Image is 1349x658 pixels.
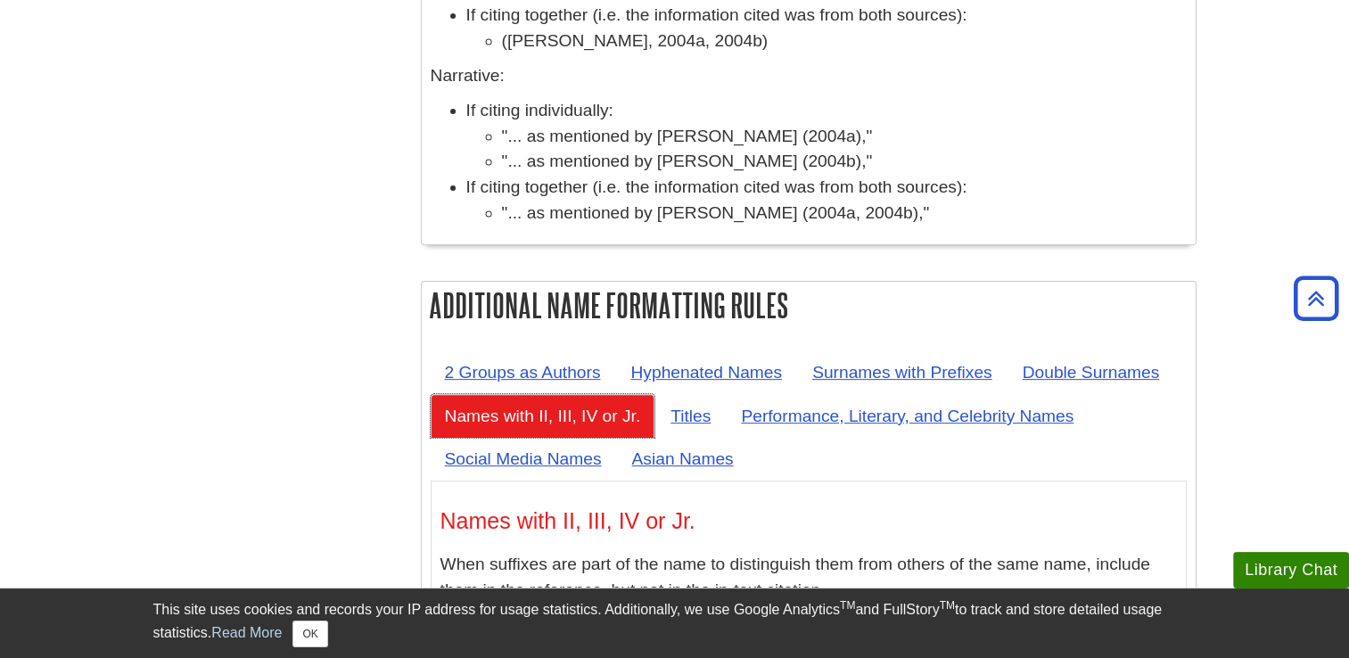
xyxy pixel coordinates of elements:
[656,394,725,438] a: Titles
[1233,552,1349,588] button: Library Chat
[431,63,1187,89] p: Narrative:
[502,149,1187,175] li: "... as mentioned by [PERSON_NAME] (2004b),"
[617,437,747,481] a: Asian Names
[440,508,1177,534] h3: Names with II, III, IV or Jr.
[502,201,1187,226] li: "... as mentioned by [PERSON_NAME] (2004a, 2004b),"
[440,552,1177,604] p: When suffixes are part of the name to distinguish them from others of the same name, include them...
[502,29,1187,54] li: ([PERSON_NAME], 2004a, 2004b)
[1008,350,1174,394] a: Double Surnames
[431,437,616,481] a: Social Media Names
[727,394,1088,438] a: Performance, Literary, and Celebrity Names
[431,350,615,394] a: 2 Groups as Authors
[292,621,327,647] button: Close
[502,124,1187,150] li: "... as mentioned by [PERSON_NAME] (2004a),"
[466,98,1187,175] li: If citing individually:
[466,3,1187,54] li: If citing together (i.e. the information cited was from both sources):
[211,625,282,640] a: Read More
[422,282,1196,329] h2: Additional Name Formatting Rules
[840,599,855,612] sup: TM
[616,350,796,394] a: Hyphenated Names
[1287,286,1345,310] a: Back to Top
[466,175,1187,226] li: If citing together (i.e. the information cited was from both sources):
[798,350,1007,394] a: Surnames with Prefixes
[153,599,1197,647] div: This site uses cookies and records your IP address for usage statistics. Additionally, we use Goo...
[940,599,955,612] sup: TM
[431,394,655,438] a: Names with II, III, IV or Jr.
